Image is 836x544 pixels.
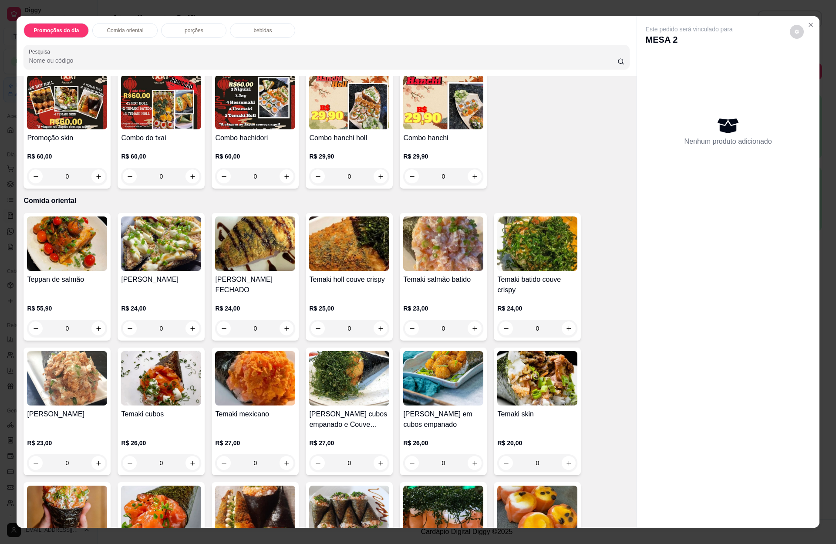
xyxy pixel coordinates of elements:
button: decrease-product-quantity [405,169,419,183]
img: product-image [27,75,107,129]
button: decrease-product-quantity [29,456,43,470]
img: product-image [403,216,483,271]
p: R$ 24,00 [121,304,201,313]
img: product-image [215,75,295,129]
p: R$ 29,90 [309,152,389,161]
p: R$ 55,90 [27,304,107,313]
h4: Temaki mexicano [215,409,295,419]
button: increase-product-quantity [185,169,199,183]
p: R$ 26,00 [403,439,483,447]
h4: [PERSON_NAME] em cubos empanado [403,409,483,430]
img: product-image [121,75,201,129]
p: R$ 23,00 [27,439,107,447]
p: R$ 25,00 [309,304,389,313]
p: Promoções do dia [34,27,79,34]
p: R$ 27,00 [309,439,389,447]
h4: Temaki skin [497,409,577,419]
h4: Temaki holl couve crispy [309,274,389,285]
h4: [PERSON_NAME] cubos empanado e Couve crispy [309,409,389,430]
button: increase-product-quantity [374,169,388,183]
input: Pesquisa [29,56,617,65]
img: product-image [403,75,483,129]
p: R$ 60,00 [215,152,295,161]
button: decrease-product-quantity [311,321,325,335]
h4: [PERSON_NAME] [27,409,107,419]
button: increase-product-quantity [374,321,388,335]
h4: Combo hachidori [215,133,295,143]
h4: Combo do txai [121,133,201,143]
p: R$ 60,00 [27,152,107,161]
p: R$ 29,90 [403,152,483,161]
p: R$ 23,00 [403,304,483,313]
p: Este pedido será vinculado para [646,25,733,34]
button: decrease-product-quantity [217,456,231,470]
p: MESA 2 [646,34,733,46]
button: decrease-product-quantity [123,456,137,470]
img: product-image [121,216,201,271]
button: decrease-product-quantity [123,169,137,183]
h4: Temaki cubos [121,409,201,419]
img: product-image [27,216,107,271]
p: R$ 60,00 [121,152,201,161]
button: increase-product-quantity [91,321,105,335]
img: product-image [121,351,201,405]
button: decrease-product-quantity [123,321,137,335]
button: increase-product-quantity [280,456,293,470]
button: decrease-product-quantity [29,169,43,183]
img: product-image [497,216,577,271]
button: increase-product-quantity [468,321,482,335]
button: Close [804,18,818,32]
img: product-image [309,75,389,129]
p: R$ 24,00 [497,304,577,313]
button: decrease-product-quantity [405,321,419,335]
p: Comida oriental [107,27,143,34]
img: product-image [215,351,295,405]
button: increase-product-quantity [91,169,105,183]
button: decrease-product-quantity [790,25,804,39]
p: R$ 20,00 [497,439,577,447]
button: decrease-product-quantity [499,321,513,335]
h4: [PERSON_NAME] FECHADO [215,274,295,295]
img: product-image [403,351,483,405]
button: decrease-product-quantity [311,169,325,183]
button: increase-product-quantity [468,169,482,183]
button: increase-product-quantity [468,456,482,470]
button: increase-product-quantity [562,456,576,470]
img: product-image [27,351,107,405]
h4: Promoção skin [27,133,107,143]
h4: Teppan de salmão [27,274,107,285]
button: increase-product-quantity [562,321,576,335]
button: decrease-product-quantity [499,456,513,470]
button: increase-product-quantity [280,169,293,183]
button: increase-product-quantity [280,321,293,335]
h4: Temaki salmão batido [403,274,483,285]
button: increase-product-quantity [91,456,105,470]
h4: Temaki batido couve crispy [497,274,577,295]
button: increase-product-quantity [185,456,199,470]
h4: Combo hanchi [403,133,483,143]
h4: [PERSON_NAME] [121,274,201,285]
button: decrease-product-quantity [311,456,325,470]
img: product-image [497,486,577,540]
p: porções [185,27,203,34]
p: R$ 27,00 [215,439,295,447]
p: R$ 26,00 [121,439,201,447]
img: product-image [309,216,389,271]
img: product-image [497,351,577,405]
button: decrease-product-quantity [29,321,43,335]
img: product-image [403,486,483,540]
img: product-image [309,486,389,540]
img: product-image [121,486,201,540]
button: increase-product-quantity [185,321,199,335]
img: product-image [27,486,107,540]
button: decrease-product-quantity [405,456,419,470]
p: R$ 24,00 [215,304,295,313]
label: Pesquisa [29,48,53,55]
img: product-image [215,486,295,540]
button: decrease-product-quantity [217,169,231,183]
img: product-image [215,216,295,271]
p: Comida oriental [24,196,629,206]
img: product-image [309,351,389,405]
h4: Combo hanchi holl [309,133,389,143]
button: increase-product-quantity [374,456,388,470]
